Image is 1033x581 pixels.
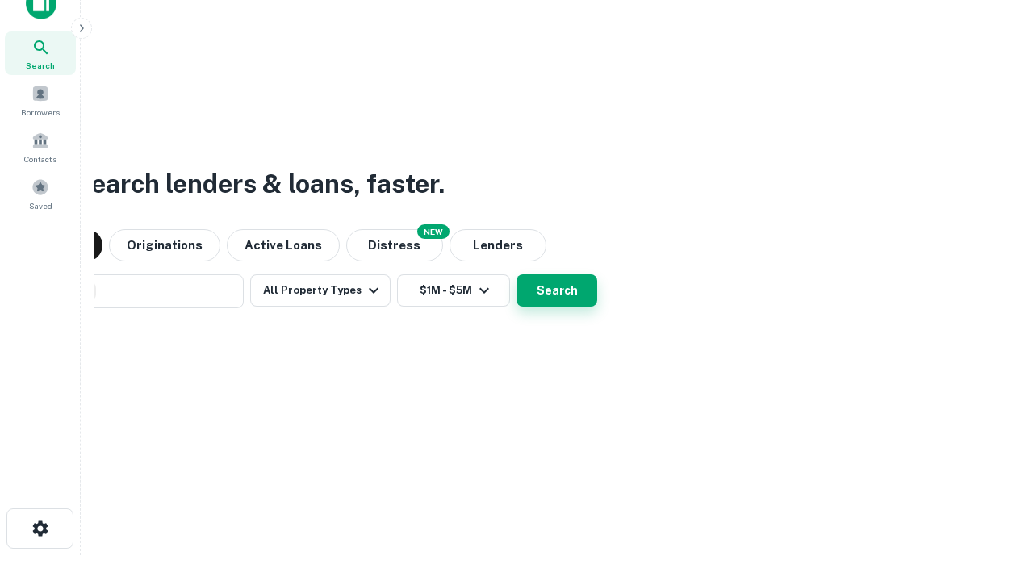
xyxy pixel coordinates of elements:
span: Search [26,59,55,72]
button: All Property Types [250,274,391,307]
span: Saved [29,199,52,212]
button: Search [516,274,597,307]
button: Active Loans [227,229,340,261]
button: Lenders [450,229,546,261]
h3: Search lenders & loans, faster. [73,165,445,203]
button: Search distressed loans with lien and other non-mortgage details. [346,229,443,261]
button: Originations [109,229,220,261]
button: $1M - $5M [397,274,510,307]
a: Borrowers [5,78,76,122]
a: Contacts [5,125,76,169]
a: Saved [5,172,76,215]
a: Search [5,31,76,75]
span: Borrowers [21,106,60,119]
iframe: Chat Widget [952,452,1033,529]
div: NEW [417,224,450,239]
span: Contacts [24,153,56,165]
